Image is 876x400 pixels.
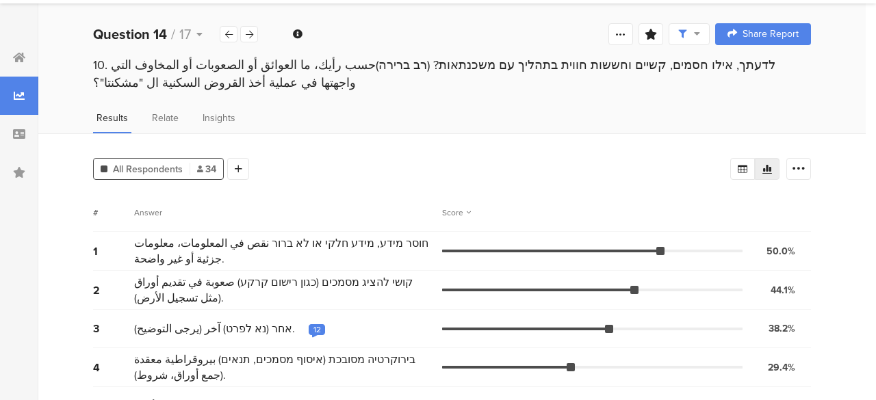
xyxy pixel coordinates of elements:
div: 44.1% [771,283,795,297]
div: 3 [93,321,134,336]
div: Answer [134,206,162,219]
div: 2 [93,282,134,298]
span: חוסר מידע, מידע חלקי או לא ברור نقص في المعلومات، معلومات جزئية أو غير واضحة. [134,235,435,267]
div: # [93,206,134,219]
span: Share Report [743,29,799,39]
span: 17 [179,24,191,44]
div: 4 [93,360,134,375]
span: Relate [152,111,179,125]
div: 38.2% [769,321,795,336]
div: 50.0% [766,244,795,258]
div: 1 [93,243,134,259]
span: All Respondents [113,162,183,176]
span: Results [96,111,128,125]
span: בירוקרטיה מסובכת (איסוף מסמכים, תנאים) بيروقراطية معقدة (جمع أوراق، شروط). [134,351,435,383]
span: Insights [203,111,235,125]
span: קושי להציג מסמכים (כגון רישום קרקע) صعوبة في تقديم أوراق (مثل تسجيل الأرض). [134,274,435,306]
div: 12 [313,324,321,335]
div: 10. לדעתך, אילו חסמים, קשיים וחששות חווית בתהליך עם משכנתאות? (רב ברירה)حسب رأيك، ما العوائق أو ا... [93,56,811,92]
div: Score [442,206,471,219]
span: אחר (נא לפרט) آخر (يرجى التوضيح). [134,321,295,336]
span: / [171,24,175,44]
b: Question 14 [93,24,167,44]
div: 29.4% [768,360,795,375]
span: 34 [197,162,216,176]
